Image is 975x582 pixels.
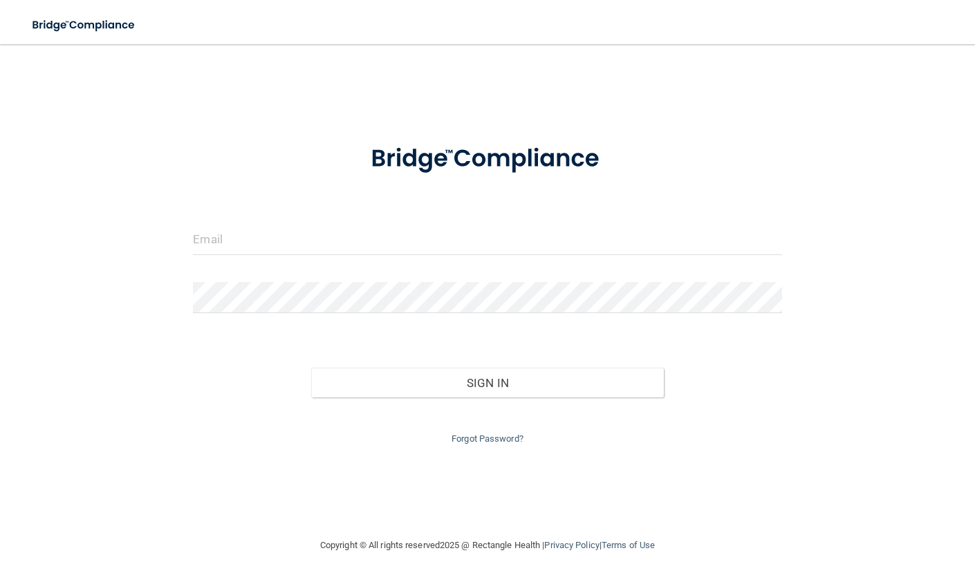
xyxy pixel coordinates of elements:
a: Privacy Policy [544,540,599,550]
a: Forgot Password? [452,433,523,444]
button: Sign In [311,368,665,398]
a: Terms of Use [602,540,655,550]
img: bridge_compliance_login_screen.278c3ca4.svg [346,127,630,191]
div: Copyright © All rights reserved 2025 @ Rectangle Health | | [235,523,740,567]
img: bridge_compliance_login_screen.278c3ca4.svg [21,11,148,39]
input: Email [193,224,781,255]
